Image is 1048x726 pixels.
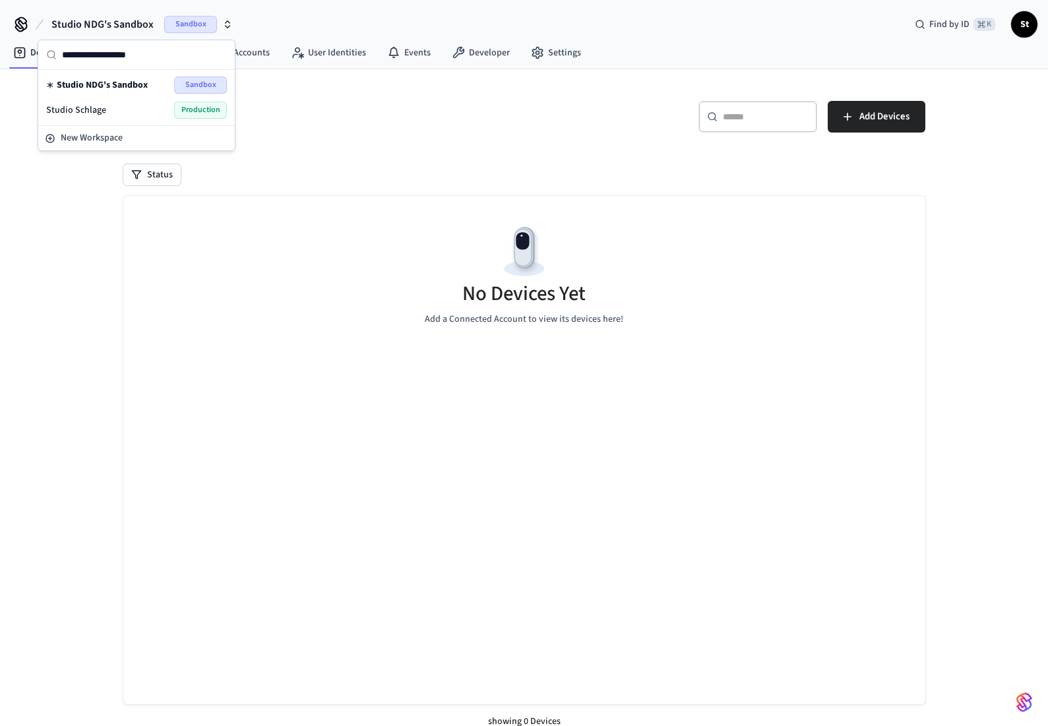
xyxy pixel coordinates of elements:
button: Add Devices [828,101,925,133]
h5: Devices [123,101,516,128]
span: St [1012,13,1036,36]
a: Devices [3,41,71,65]
a: Events [377,41,441,65]
span: Studio NDG's Sandbox [51,16,154,32]
div: Suggestions [38,70,235,125]
span: Sandbox [164,16,217,33]
p: Add a Connected Account to view its devices here! [425,313,623,326]
img: SeamLogoGradient.69752ec5.svg [1016,692,1032,713]
span: Add Devices [859,108,909,125]
button: New Workspace [40,127,233,149]
a: Developer [441,41,520,65]
span: Find by ID [929,18,970,31]
button: Status [123,164,181,185]
span: ⌘ K [973,18,995,31]
h5: No Devices Yet [462,280,586,307]
span: Sandbox [174,76,227,94]
span: Studio NDG's Sandbox [57,78,148,92]
a: Settings [520,41,592,65]
span: Studio Schlage [46,104,106,117]
span: Production [174,102,227,119]
a: User Identities [280,41,377,65]
button: St [1011,11,1037,38]
img: Devices Empty State [495,222,554,282]
span: New Workspace [61,131,123,145]
div: Find by ID⌘ K [904,13,1006,36]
